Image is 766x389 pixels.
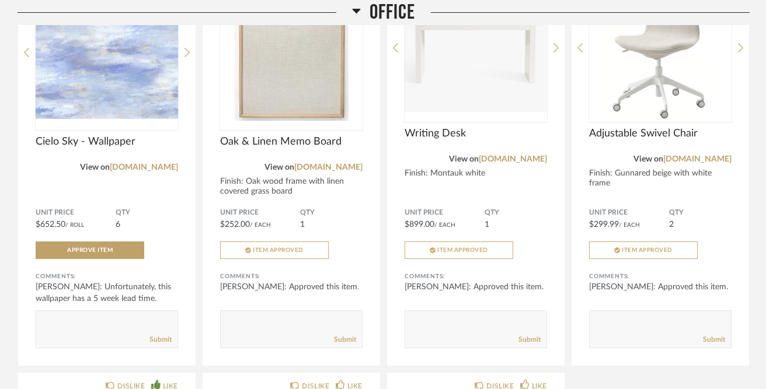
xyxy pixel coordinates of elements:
[589,241,698,259] button: Item Approved
[67,247,113,253] span: Approve Item
[437,247,488,253] span: Item Approved
[405,281,547,293] div: [PERSON_NAME]: Approved this item.
[405,220,434,229] span: $899.00
[149,335,172,345] a: Submit
[300,208,363,218] span: QTY
[703,335,725,345] a: Submit
[633,155,663,163] span: View on
[80,163,110,171] span: View on
[220,208,300,218] span: Unit Price
[220,220,250,229] span: $252.00
[36,281,178,304] div: [PERSON_NAME]: Unfortunately, this wallpaper has a 5 week lead time.
[36,135,178,148] span: Cielo Sky - Wallpaper
[250,222,271,228] span: / Each
[36,220,65,229] span: $652.50
[220,281,363,293] div: [PERSON_NAME]: Approved this item.
[220,271,363,282] div: Comments:
[485,220,489,229] span: 1
[479,155,547,163] a: [DOMAIN_NAME]
[36,208,116,218] span: Unit Price
[434,222,455,228] span: / Each
[253,247,304,253] span: Item Approved
[405,241,513,259] button: Item Approved
[264,163,294,171] span: View on
[669,208,732,218] span: QTY
[220,241,329,259] button: Item Approved
[669,220,674,229] span: 2
[589,127,732,140] span: Adjustable Swivel Chair
[116,208,178,218] span: QTY
[449,155,479,163] span: View on
[405,208,485,218] span: Unit Price
[36,241,144,259] button: Approve Item
[663,155,732,163] a: [DOMAIN_NAME]
[65,222,84,228] span: / Roll
[589,220,619,229] span: $299.99
[334,335,356,345] a: Submit
[110,163,178,171] a: [DOMAIN_NAME]
[405,169,547,178] div: Finish: Montauk white
[589,169,732,188] div: Finish: Gunnared beige with white frame
[220,177,363,197] div: Finish: Oak wood frame with linen covered grass board
[220,135,363,148] span: Oak & Linen Memo Board
[622,247,673,253] span: Item Approved
[116,220,120,229] span: 6
[619,222,640,228] span: / Each
[300,220,305,229] span: 1
[589,281,732,293] div: [PERSON_NAME]: Approved this item.
[589,271,732,282] div: Comments:
[518,335,541,345] a: Submit
[485,208,547,218] span: QTY
[294,163,363,171] a: [DOMAIN_NAME]
[405,271,547,282] div: Comments:
[405,127,547,140] span: Writing Desk
[589,208,669,218] span: Unit Price
[36,271,178,282] div: Comments:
